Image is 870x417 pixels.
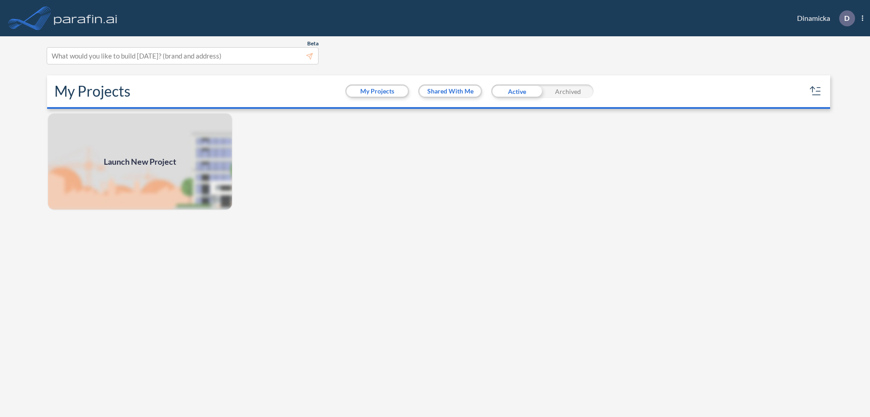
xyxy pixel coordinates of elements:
[783,10,863,26] div: Dinamicka
[844,14,850,22] p: D
[491,84,542,98] div: Active
[47,113,233,211] a: Launch New Project
[347,86,408,97] button: My Projects
[307,40,319,47] span: Beta
[52,9,119,27] img: logo
[420,86,481,97] button: Shared With Me
[104,156,176,168] span: Launch New Project
[808,84,823,98] button: sort
[54,83,130,100] h2: My Projects
[542,84,594,98] div: Archived
[47,113,233,211] img: add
